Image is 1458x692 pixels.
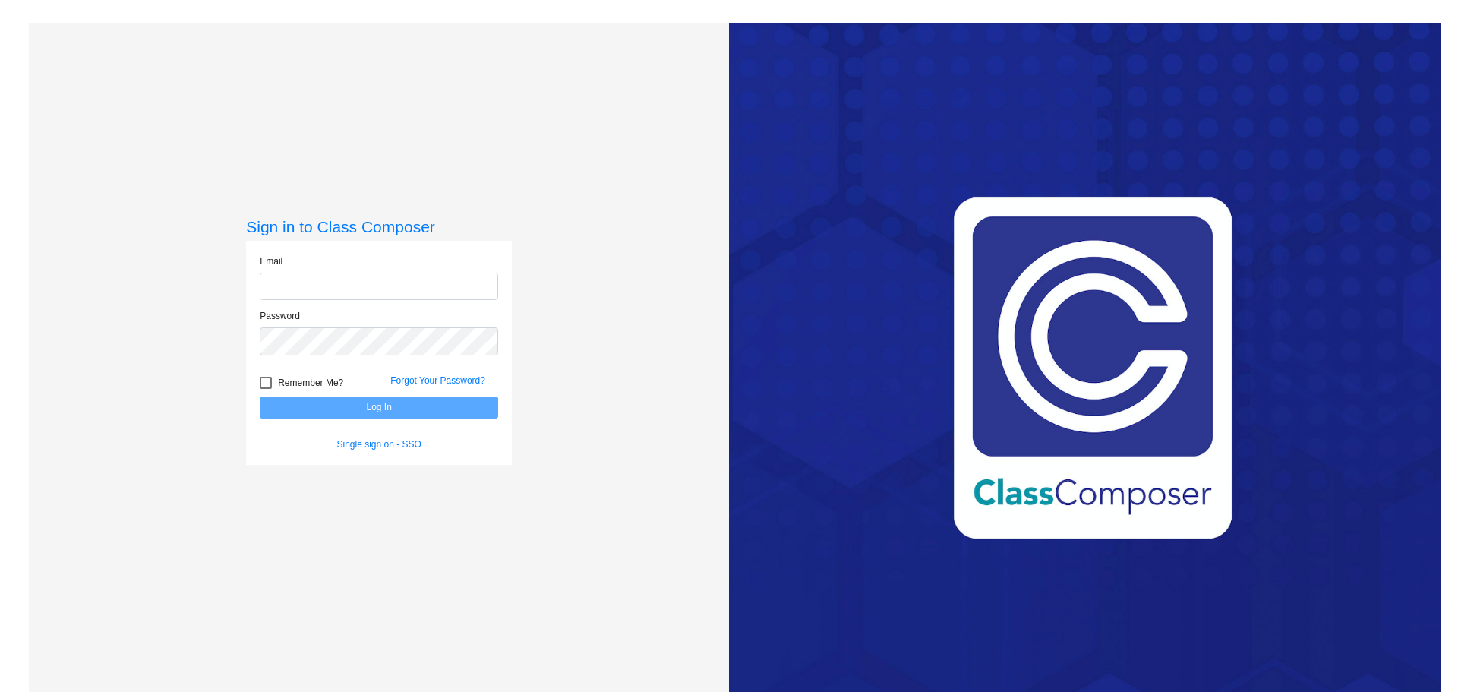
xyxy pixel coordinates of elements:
[337,439,421,450] a: Single sign on - SSO
[278,374,343,392] span: Remember Me?
[260,254,282,268] label: Email
[390,375,485,386] a: Forgot Your Password?
[246,217,512,236] h3: Sign in to Class Composer
[260,309,300,323] label: Password
[260,397,498,419] button: Log In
